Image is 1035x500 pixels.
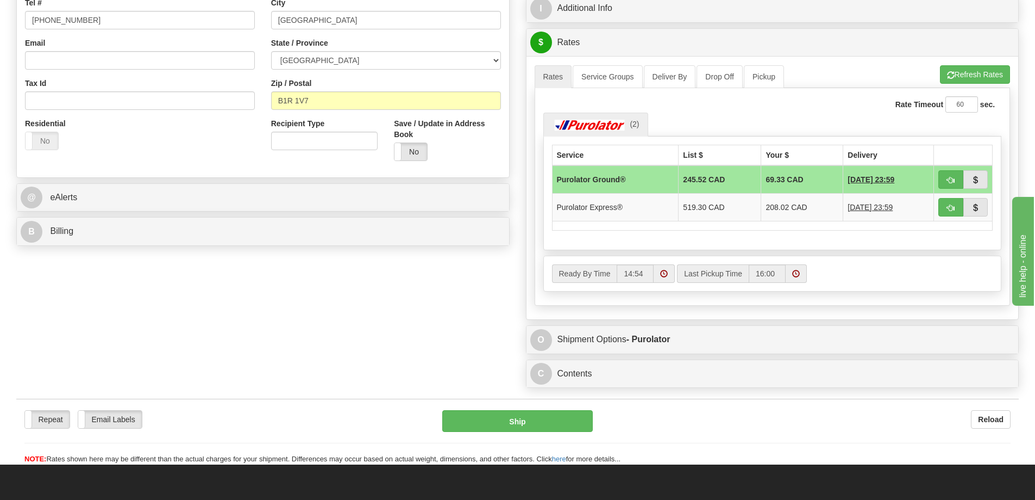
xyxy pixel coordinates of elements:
a: B Billing [21,220,505,243]
button: Reload [971,410,1011,429]
div: live help - online [8,7,101,20]
iframe: chat widget [1010,194,1034,305]
span: 2 Days [848,202,893,213]
strong: - Purolator [626,335,670,344]
th: List $ [679,145,761,165]
label: Email Labels [78,411,142,428]
th: Delivery [843,145,934,165]
b: Reload [978,415,1003,424]
span: (2) [630,120,639,128]
a: Drop Off [697,65,743,88]
label: Rate Timeout [895,99,943,110]
label: Tax Id [25,78,46,89]
td: 69.33 CAD [761,165,843,194]
span: NOTE: [24,455,46,463]
a: here [552,455,566,463]
a: @ eAlerts [21,187,505,209]
a: OShipment Options- Purolator [530,329,1015,351]
span: O [530,329,552,351]
span: @ [21,187,42,208]
a: CContents [530,363,1015,385]
label: No [394,143,427,161]
td: Purolator Express® [552,193,679,221]
a: Rates [535,65,572,88]
a: $Rates [530,32,1015,54]
label: Ready By Time [552,264,617,283]
td: Purolator Ground® [552,165,679,194]
label: Repeat [25,411,70,428]
td: 208.02 CAD [761,193,843,221]
span: 2 Days [848,174,894,185]
label: Email [25,38,45,48]
span: $ [530,32,552,53]
a: Service Groups [573,65,642,88]
span: C [530,363,552,385]
a: Deliver By [644,65,696,88]
label: Last Pickup Time [677,264,749,283]
td: 519.30 CAD [679,193,761,221]
span: B [21,221,42,243]
span: eAlerts [50,193,77,202]
button: Ship [442,410,593,432]
img: Purolator [552,120,628,131]
label: Residential [25,118,66,129]
label: Save / Update in Address Book [394,118,500,140]
th: Service [552,145,679,165]
label: sec. [980,99,995,110]
label: No [26,132,58,150]
button: Refresh Rates [940,65,1010,84]
td: 245.52 CAD [679,165,761,194]
a: Pickup [744,65,784,88]
label: Recipient Type [271,118,325,129]
label: Zip / Postal [271,78,312,89]
span: Billing [50,226,73,236]
label: State / Province [271,38,328,48]
div: Rates shown here may be different than the actual charges for your shipment. Differences may occu... [16,454,1019,465]
th: Your $ [761,145,843,165]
